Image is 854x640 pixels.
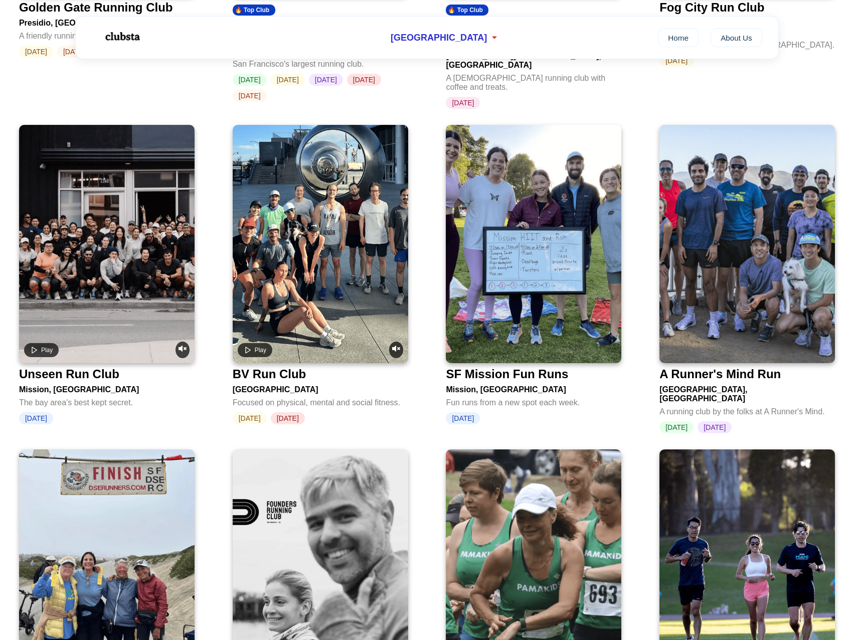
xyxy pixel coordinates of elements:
a: Home [658,28,699,47]
div: BV Run Club [233,367,306,381]
span: [DATE] [271,412,305,424]
div: A [DEMOGRAPHIC_DATA] running club with coffee and treats. [446,70,621,92]
span: [DATE] [347,74,381,86]
span: [DATE] [698,421,732,433]
img: A Runner's Mind Run [659,125,835,363]
span: [DATE] [233,74,267,86]
span: [GEOGRAPHIC_DATA] [391,33,487,43]
div: [GEOGRAPHIC_DATA] [233,381,408,394]
button: Unmute video [176,342,190,358]
span: [DATE] [446,412,480,424]
a: Play videoUnmute videoBV Run Club[GEOGRAPHIC_DATA]Focused on physical, mental and social fitness.... [233,125,408,424]
span: [DATE] [233,90,267,102]
div: Unseen Run Club [19,367,119,381]
div: The bay area's best kept secret. [19,394,195,407]
span: [DATE] [233,412,267,424]
div: Mission, [GEOGRAPHIC_DATA] [446,381,621,394]
div: Fog City Run Club [659,1,764,15]
span: [DATE] [19,412,53,424]
div: [GEOGRAPHIC_DATA], [GEOGRAPHIC_DATA] [659,381,835,403]
div: SF Mission Fun Runs [446,367,568,381]
div: Fun runs from a new spot each week. [446,394,621,407]
a: About Us [711,28,762,47]
div: 🔥 Top Club [233,5,275,16]
div: A Runner's Mind Run [659,367,781,381]
div: Focused on physical, mental and social fitness. [233,394,408,407]
img: SF Mission Fun Runs [446,125,621,363]
a: SF Mission Fun RunsSF Mission Fun RunsMission, [GEOGRAPHIC_DATA]Fun runs from a new spot each wee... [446,125,621,424]
div: Golden Gate Running Club [19,1,173,15]
span: [DATE] [271,74,305,86]
img: Logo [92,24,152,49]
a: A Runner's Mind RunA Runner's Mind Run[GEOGRAPHIC_DATA], [GEOGRAPHIC_DATA]A running club by the f... [659,125,835,433]
button: Play video [238,343,272,357]
a: Play videoUnmute videoUnseen Run ClubMission, [GEOGRAPHIC_DATA]The bay area's best kept secret.[D... [19,125,195,424]
span: Play [41,347,53,354]
div: 🔥 Top Club [446,5,488,16]
span: [DATE] [309,74,343,86]
button: Play video [24,343,59,357]
div: A running club by the folks at A Runner's Mind. [659,403,835,416]
span: [DATE] [446,97,480,109]
div: Mission, [GEOGRAPHIC_DATA] [19,381,195,394]
button: Unmute video [389,342,403,358]
span: [DATE] [659,421,694,433]
span: Play [255,347,266,354]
